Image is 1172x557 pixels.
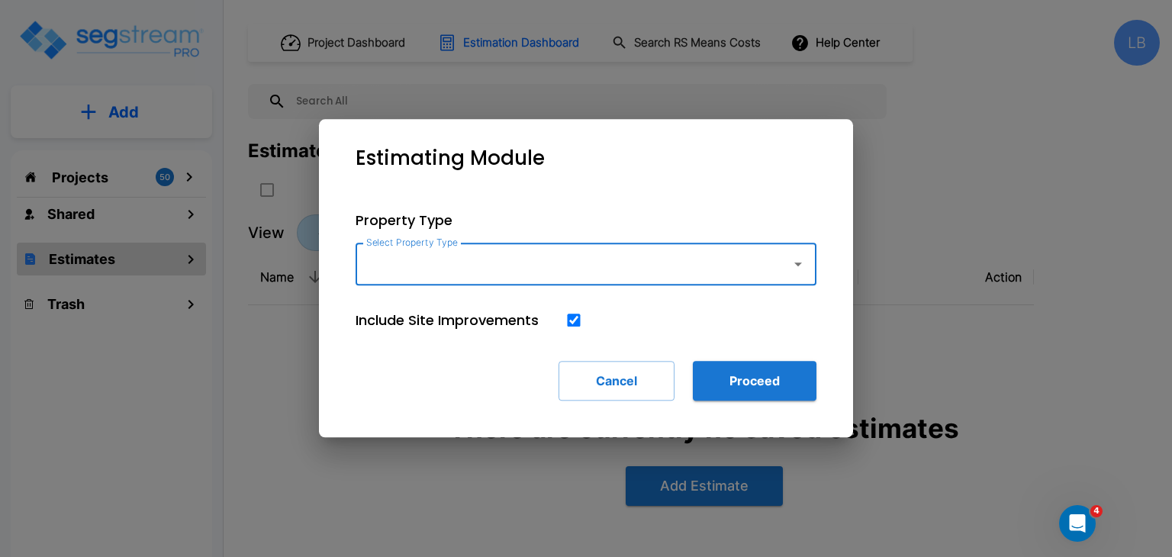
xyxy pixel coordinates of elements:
p: Estimating Module [356,143,545,173]
button: Proceed [693,361,816,401]
p: Property Type [356,210,816,230]
button: Cancel [559,361,675,401]
p: Include Site Improvements [356,310,539,330]
span: 4 [1090,505,1103,517]
label: Select Property Type [366,236,458,249]
iframe: Intercom live chat [1059,505,1096,542]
